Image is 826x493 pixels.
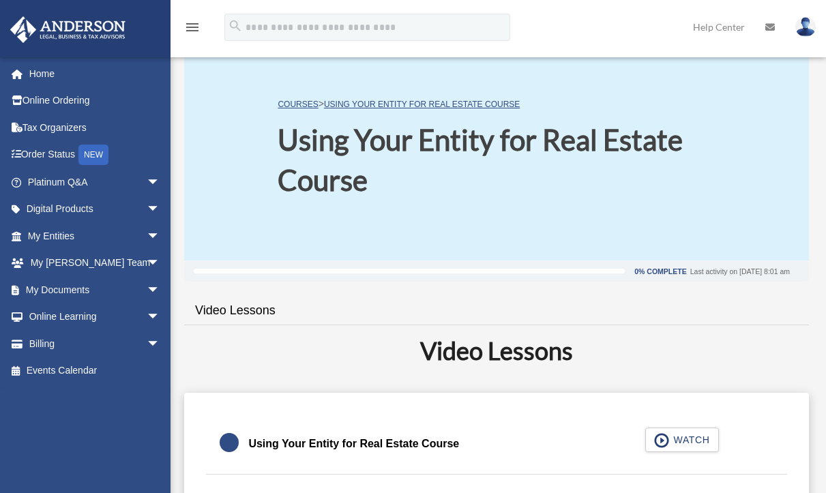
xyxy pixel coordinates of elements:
span: WATCH [670,433,710,447]
span: arrow_drop_down [147,276,174,304]
a: COURSES [278,100,318,109]
a: Using Your Entity for Real Estate Course WATCH [220,428,773,460]
a: Platinum Q&Aarrow_drop_down [10,168,181,196]
a: My Documentsarrow_drop_down [10,276,181,303]
div: Using Your Entity for Real Estate Course [248,434,459,453]
span: arrow_drop_down [147,250,174,278]
a: My Entitiesarrow_drop_down [10,222,181,250]
i: search [228,18,243,33]
div: NEW [78,145,108,165]
i: menu [184,19,201,35]
span: arrow_drop_down [147,222,174,250]
div: 0% Complete [634,268,686,275]
a: Online Learningarrow_drop_down [10,303,181,331]
span: arrow_drop_down [147,330,174,358]
a: Digital Productsarrow_drop_down [10,196,181,223]
a: Order StatusNEW [10,141,181,169]
a: Billingarrow_drop_down [10,330,181,357]
a: Events Calendar [10,357,181,385]
img: User Pic [795,17,816,37]
h2: Video Lessons [192,333,801,368]
button: WATCH [645,428,719,452]
p: > [278,95,715,113]
a: My [PERSON_NAME] Teamarrow_drop_down [10,250,181,277]
a: Home [10,60,181,87]
a: Using Your Entity for Real Estate Course [324,100,520,109]
span: arrow_drop_down [147,303,174,331]
a: Video Lessons [184,291,286,330]
img: Anderson Advisors Platinum Portal [6,16,130,43]
span: arrow_drop_down [147,196,174,224]
a: Tax Organizers [10,114,181,141]
a: Online Ordering [10,87,181,115]
a: menu [184,24,201,35]
span: arrow_drop_down [147,168,174,196]
h1: Using Your Entity for Real Estate Course [278,120,715,200]
div: Last activity on [DATE] 8:01 am [690,268,790,275]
